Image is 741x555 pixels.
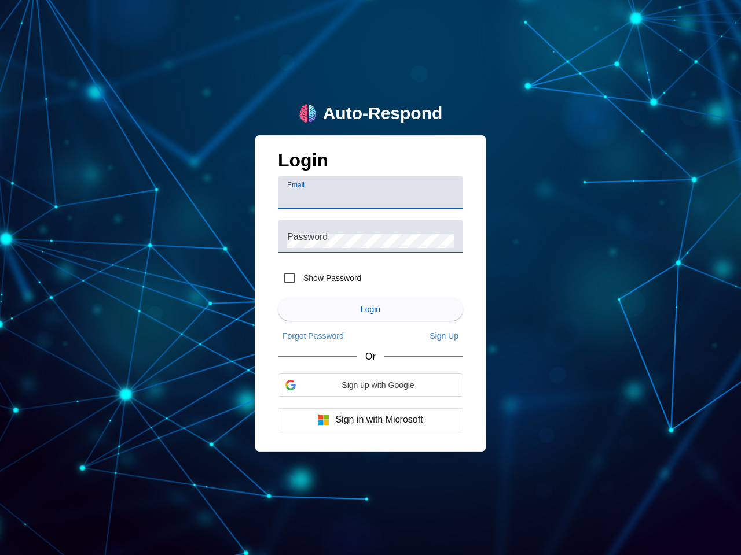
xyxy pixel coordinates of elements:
[300,380,456,390] span: Sign up with Google
[287,232,328,242] mat-label: Password
[301,272,361,284] label: Show Password
[430,331,458,341] span: Sign Up
[299,103,443,124] a: logoAuto-Respond
[323,103,443,124] div: Auto-Respond
[283,331,344,341] span: Forgot Password
[278,373,463,397] div: Sign up with Google
[361,305,380,314] span: Login
[278,298,463,321] button: Login
[318,414,329,425] img: Microsoft logo
[299,104,317,123] img: logo
[287,182,305,189] mat-label: Email
[365,351,376,362] span: Or
[278,150,463,177] h1: Login
[278,408,463,431] button: Sign in with Microsoft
